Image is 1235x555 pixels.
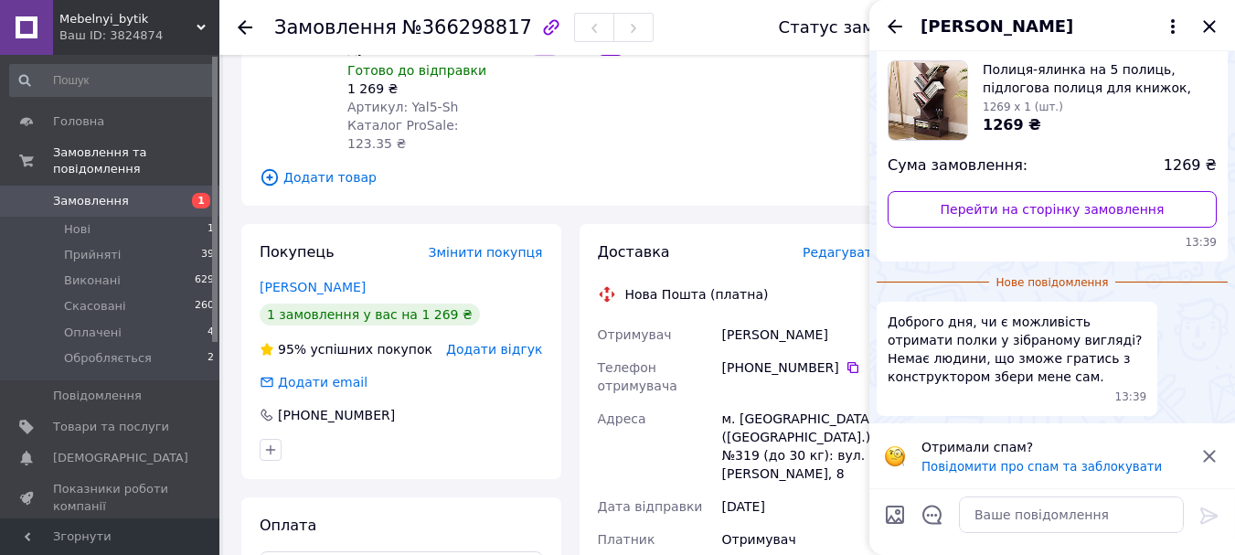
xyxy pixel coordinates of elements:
span: 39 [201,247,214,263]
img: 4633576324_w200_h200_polka-yolka-na-5.jpg [889,61,967,140]
span: 4 [208,325,214,341]
span: Нові [64,221,90,238]
div: Статус замовлення [779,18,947,37]
button: Повідомити про спам та заблокувати [921,460,1162,474]
span: Замовлення [53,193,129,209]
span: Виконані [64,272,121,289]
div: [DATE] [719,490,884,523]
span: Покупець [260,243,335,261]
span: Скасовані [64,298,126,315]
span: Дата відправки [598,499,703,514]
span: Замовлення та повідомлення [53,144,219,177]
button: Закрити [1198,16,1220,37]
p: Отримали спам? [921,438,1187,456]
img: :face_with_monocle: [884,445,906,467]
span: 13:39 12.10.2025 [888,235,1217,251]
span: 1 [192,193,210,208]
span: Додати відгук [446,342,542,357]
span: 629 [195,272,214,289]
a: [PERSON_NAME] [260,280,366,294]
span: Готово до відправки [347,63,486,78]
span: Оплата [260,517,316,534]
span: Сума замовлення: [888,155,1027,176]
span: Повідомлення [53,388,142,404]
span: Обробляється [64,350,152,367]
span: Телефон отримувача [598,360,677,393]
span: Редагувати [803,245,880,260]
span: Змінити покупця [429,245,543,260]
div: Додати email [276,373,369,391]
span: 260 [195,298,214,315]
span: №366298817 [402,16,532,38]
a: Перейти на сторінку замовлення [888,191,1217,228]
div: [PERSON_NAME] [719,318,884,351]
span: Товари та послуги [53,419,169,435]
span: Додати товар [260,167,880,187]
button: [PERSON_NAME] [921,15,1184,38]
div: Нова Пошта (платна) [621,285,773,304]
span: Доставка [598,243,670,261]
span: [DEMOGRAPHIC_DATA] [53,450,188,466]
span: Головна [53,113,104,130]
span: Каталог ProSale: 123.35 ₴ [347,118,458,151]
span: Mebelnyi_bytik [59,11,197,27]
span: 13:39 12.10.2025 [1115,390,1147,405]
div: 1 269 ₴ [347,80,516,98]
span: Нове повідомлення [989,275,1116,291]
div: [PHONE_NUMBER] [276,406,397,424]
button: Відкрити шаблони відповідей [921,503,944,527]
div: [PHONE_NUMBER] [722,358,880,377]
span: Оплачені [64,325,122,341]
span: Отримувач [598,327,672,342]
span: 2 [208,350,214,367]
span: 1 [208,221,214,238]
span: Показники роботи компанії [53,481,169,514]
span: Прийняті [64,247,121,263]
span: [PERSON_NAME] [921,15,1073,38]
div: м. [GEOGRAPHIC_DATA] ([GEOGRAPHIC_DATA].), №319 (до 30 кг): вул. [PERSON_NAME], 8 [719,402,884,490]
span: Адреса [598,411,646,426]
input: Пошук [9,64,216,97]
span: 1269 ₴ [1164,155,1217,176]
div: Ваш ID: 3824874 [59,27,219,44]
div: 1 замовлення у вас на 1 269 ₴ [260,304,480,326]
span: Платник [598,532,655,547]
div: Повернутися назад [238,18,252,37]
span: 1269 x 1 (шт.) [983,101,1063,113]
span: Артикул: Yal5-Sh [347,100,458,114]
span: 95% [278,342,306,357]
span: Доброго дня, чи є можливість отримати полки у зібраному вигляді? Немає людини, що зможе гратись з... [888,313,1146,386]
div: успішних покупок [260,340,432,358]
div: Додати email [258,373,369,391]
button: Назад [884,16,906,37]
span: Замовлення [274,16,397,38]
span: Полиця-ялинка на 5 полиць, підлогова полиця для книжок, оригінальна полиця для книг, ДСП, Венге Д... [983,60,1217,97]
span: 1269 ₴ [983,116,1041,133]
